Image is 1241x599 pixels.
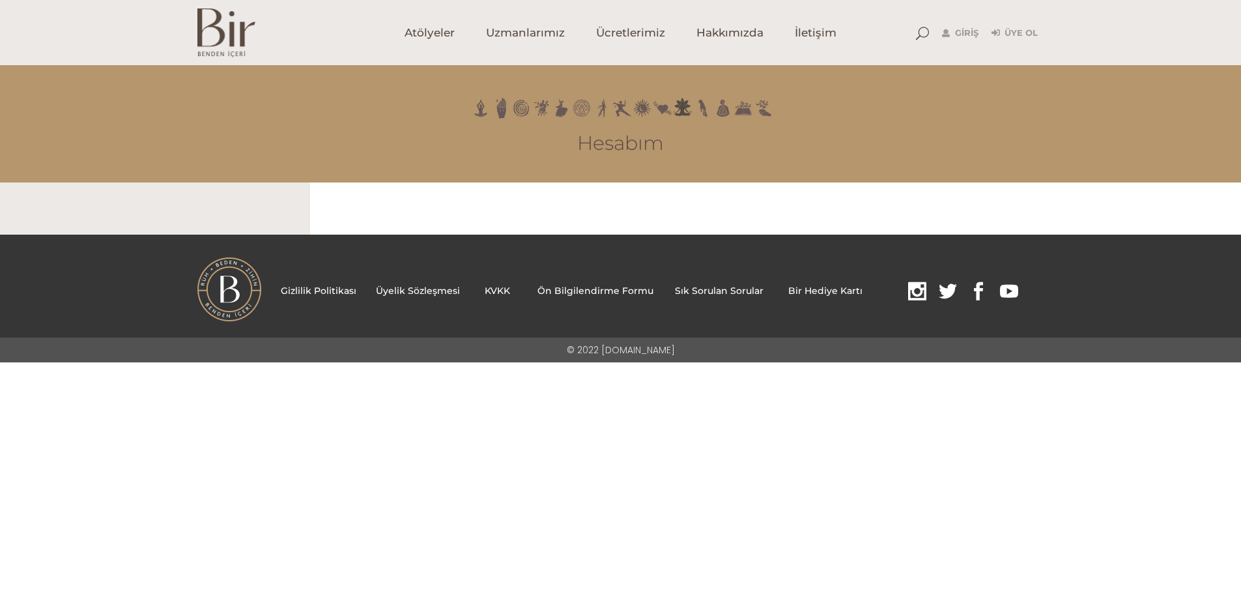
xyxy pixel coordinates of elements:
[281,285,356,297] a: Gizlilik Politikası
[567,342,675,358] p: © 2022 [DOMAIN_NAME]
[537,285,653,297] a: Ön Bilgilendirme Formu
[485,285,510,297] a: KVKK
[675,285,763,297] a: Sık Sorulan Sorular
[197,257,261,321] img: BI%CC%87R-LOGO.png
[405,25,455,40] span: Atölyeler
[376,285,460,297] a: Üyelik Sözleşmesi
[596,25,665,40] span: Ücretlerimiz
[486,25,565,40] span: Uzmanlarımız
[281,282,1028,302] p: .
[788,285,863,297] a: Bir Hediye Kartı
[942,25,978,41] a: Giriş
[991,25,1038,41] a: Üye Ol
[696,25,763,40] span: Hakkımızda
[795,25,836,40] span: İletişim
